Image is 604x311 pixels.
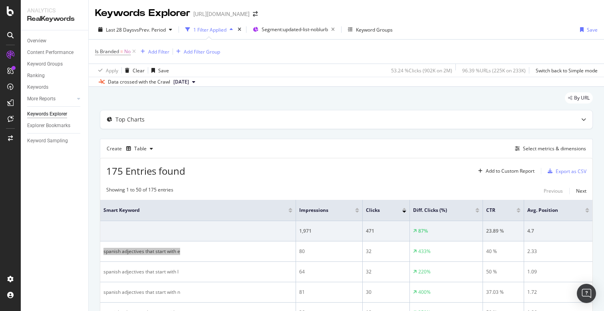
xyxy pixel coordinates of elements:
div: 40 % [486,248,521,255]
div: times [236,26,243,34]
a: Keyword Groups [27,60,83,68]
div: arrow-right-arrow-left [253,11,258,17]
div: Open Intercom Messenger [577,284,596,303]
div: Keyword Groups [356,26,393,33]
div: Data crossed with the Crawl [108,78,170,86]
div: Showing 1 to 50 of 175 entries [106,186,173,196]
button: Previous [544,186,563,196]
div: Overview [27,37,46,45]
a: Explorer Bookmarks [27,122,83,130]
div: Switch back to Simple mode [536,67,598,74]
a: Keywords [27,83,83,92]
div: 87% [418,227,428,235]
span: CTR [486,207,505,214]
div: Clear [133,67,145,74]
div: Save [158,67,169,74]
div: 2.33 [527,248,589,255]
button: Export as CSV [544,165,586,177]
div: Ranking [27,72,45,80]
span: = [120,48,123,55]
span: 175 Entries found [106,164,185,177]
span: By URL [574,96,590,100]
div: Previous [544,187,563,194]
span: Is Branded [95,48,119,55]
div: 433% [418,248,431,255]
a: Ranking [27,72,83,80]
div: 80 [299,248,359,255]
button: Save [577,23,598,36]
div: More Reports [27,95,56,103]
div: 37.03 % [486,289,521,296]
span: No [124,46,131,57]
div: 96.39 % URLs ( 225K on 233K ) [462,67,526,74]
div: Save [587,26,598,33]
div: Keyword Sampling [27,137,68,145]
div: 1,971 [299,227,359,235]
div: Export as CSV [556,168,586,175]
div: 1 Filter Applied [193,26,226,33]
a: Keywords Explorer [27,110,83,118]
span: Avg. Position [527,207,573,214]
div: Table [134,146,147,151]
button: 1 Filter Applied [182,23,236,36]
div: spanish adjectives that start with l [103,268,292,275]
div: 1.72 [527,289,589,296]
button: Add to Custom Report [475,165,534,177]
button: Save [148,64,169,77]
div: Next [576,187,586,194]
div: 400% [418,289,431,296]
button: Next [576,186,586,196]
button: Segment:updated-list-noblurb [250,23,338,36]
button: Apply [95,64,118,77]
div: 471 [366,227,406,235]
div: 64 [299,268,359,275]
button: Clear [122,64,145,77]
div: 53.24 % Clicks ( 902K on 2M ) [391,67,452,74]
a: Keyword Sampling [27,137,83,145]
button: Last 28 DaysvsPrev. Period [95,23,175,36]
div: Apply [106,67,118,74]
button: Keyword Groups [345,23,396,36]
div: 50 % [486,268,521,275]
button: Select metrics & dimensions [512,144,586,154]
div: 23.89 % [486,227,521,235]
span: Smart Keyword [103,207,276,214]
div: Keyword Groups [27,60,63,68]
a: More Reports [27,95,75,103]
div: Add to Custom Report [486,169,534,173]
span: Last 28 Days [106,26,134,33]
div: Keywords Explorer [95,6,190,20]
div: 1.09 [527,268,589,275]
a: Content Performance [27,48,83,57]
div: Add Filter Group [184,48,220,55]
div: spanish adjectives that start with e [103,248,292,255]
span: Segment: updated-list-noblurb [262,26,328,33]
div: 81 [299,289,359,296]
button: [DATE] [170,77,199,87]
div: [URL][DOMAIN_NAME] [193,10,250,18]
div: Create [107,142,156,155]
span: Diff. Clicks (%) [413,207,463,214]
button: Add Filter Group [173,47,220,56]
div: Explorer Bookmarks [27,122,70,130]
div: Analytics [27,6,82,14]
span: Clicks [366,207,390,214]
div: RealKeywords [27,14,82,24]
div: 32 [366,268,406,275]
div: 4.7 [527,227,589,235]
div: legacy label [565,92,593,104]
div: Keywords [27,83,48,92]
button: Table [123,142,156,155]
span: Impressions [299,207,343,214]
div: Keywords Explorer [27,110,67,118]
div: 30 [366,289,406,296]
span: 2025 Aug. 8th [173,78,189,86]
div: 32 [366,248,406,255]
div: Top Charts [115,116,145,124]
div: Select metrics & dimensions [523,145,586,152]
a: Overview [27,37,83,45]
div: 220% [418,268,431,275]
div: spanish adjectives that start with n [103,289,292,296]
div: Add Filter [148,48,169,55]
button: Switch back to Simple mode [532,64,598,77]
